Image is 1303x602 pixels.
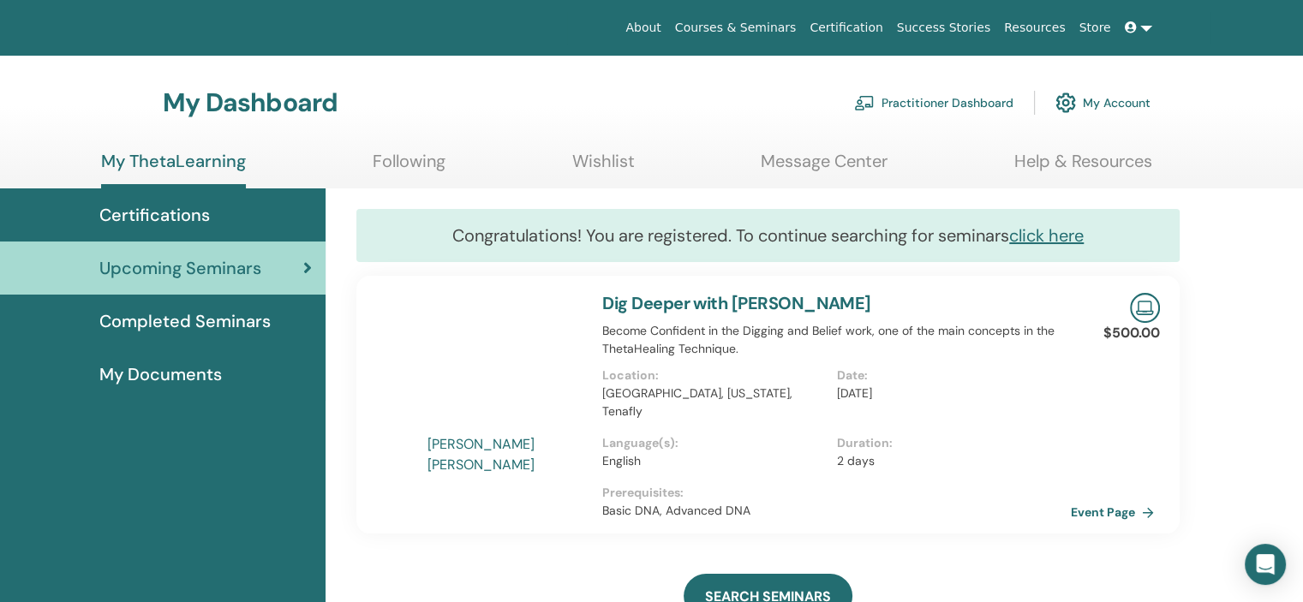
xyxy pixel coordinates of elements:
span: Upcoming Seminars [99,255,261,281]
img: chalkboard-teacher.svg [854,95,875,110]
a: Store [1073,12,1118,44]
img: Dig Deeper [371,293,582,439]
a: Dig Deeper with [PERSON_NAME] [602,292,871,314]
span: Certifications [99,202,210,228]
p: Date : [837,367,1061,384]
a: My ThetaLearning [101,151,246,188]
span: Completed Seminars [99,308,271,334]
img: Live Online Seminar [1130,293,1160,323]
div: Open Intercom Messenger [1245,544,1286,585]
p: English [602,452,826,470]
img: generic-user-icon [101,75,156,130]
img: default [371,434,412,475]
img: logo [113,9,318,47]
p: Prerequisites : [602,484,1071,502]
p: Location : [602,367,826,384]
h3: My Dashboard [163,87,338,118]
p: Become Confident in the Digging and Belief work, one of the main concepts in the ThetaHealing Tec... [602,322,1071,358]
a: Certification [803,12,889,44]
span: My Documents [99,361,222,387]
p: 2 days [837,452,1061,470]
p: [DATE] [837,384,1061,402]
div: Congratulations! You are registered. To continue searching for seminars [356,209,1180,262]
p: Language(s) : [602,434,826,452]
p: [GEOGRAPHIC_DATA], [US_STATE], Tenafly [602,384,826,420]
p: $500.00 [1103,323,1160,343]
a: Courses & Seminars [668,12,804,44]
a: Wishlist [572,151,635,184]
a: [PERSON_NAME] [PERSON_NAME] [427,434,586,475]
p: Basic DNA, Advanced DNA [602,502,1071,520]
a: click here [1009,224,1084,247]
a: Success Stories [890,12,997,44]
a: Resources [997,12,1073,44]
a: Help & Resources [1014,151,1152,184]
img: cog.svg [1055,88,1076,117]
a: My Account [1055,84,1151,122]
a: About [619,12,667,44]
a: Following [373,151,445,184]
a: Message Center [761,151,888,184]
a: Practitioner Dashboard [854,84,1013,122]
p: Duration : [837,434,1061,452]
a: Event Page [1071,499,1161,525]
